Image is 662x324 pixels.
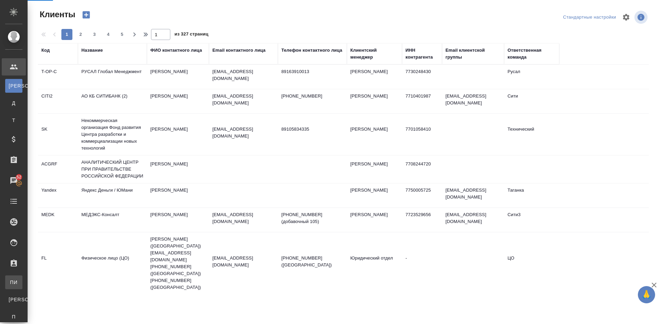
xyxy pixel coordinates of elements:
[350,47,399,61] div: Клиентский менеджер
[147,157,209,181] td: [PERSON_NAME]
[402,89,442,113] td: 7710401987
[75,31,86,38] span: 2
[5,310,22,324] a: П
[147,89,209,113] td: [PERSON_NAME]
[634,11,649,24] span: Посмотреть информацию
[281,255,343,269] p: [PHONE_NUMBER] ([GEOGRAPHIC_DATA])
[212,93,274,107] p: [EMAIL_ADDRESS][DOMAIN_NAME]
[81,47,103,54] div: Название
[78,155,147,183] td: АНАЛИТИЧЕСКИЙ ЦЕНТР ПРИ ПРАВИТЕЛЬСТВЕ РОССИЙСКОЙ ФЕДЕРАЦИИ
[9,100,19,107] span: Д
[78,114,147,155] td: Некоммерческая организация Фонд развития Центра разработки и коммерциализации новых технологий
[618,9,634,26] span: Настроить таблицу
[508,47,556,61] div: Ответственная команда
[117,31,128,38] span: 5
[281,47,342,54] div: Телефон контактного лица
[89,31,100,38] span: 3
[38,122,78,146] td: SK
[147,232,209,294] td: [PERSON_NAME] ([GEOGRAPHIC_DATA]) [EMAIL_ADDRESS][DOMAIN_NAME] [PHONE_NUMBER] ([GEOGRAPHIC_DATA])...
[442,208,504,232] td: [EMAIL_ADDRESS][DOMAIN_NAME]
[174,30,208,40] span: из 327 страниц
[347,122,402,146] td: [PERSON_NAME]
[442,89,504,113] td: [EMAIL_ADDRESS][DOMAIN_NAME]
[38,251,78,275] td: FL
[38,9,75,20] span: Клиенты
[9,117,19,124] span: Т
[147,122,209,146] td: [PERSON_NAME]
[347,251,402,275] td: Юридический отдел
[75,29,86,40] button: 2
[147,183,209,207] td: [PERSON_NAME]
[402,183,442,207] td: 7750005725
[41,47,50,54] div: Код
[641,287,652,302] span: 🙏
[5,293,22,306] a: [PERSON_NAME]
[38,89,78,113] td: CITI2
[281,68,343,75] p: 89163910013
[89,29,100,40] button: 3
[402,208,442,232] td: 7723529656
[402,65,442,89] td: 7730248430
[78,183,147,207] td: Яндекс Деньги / ЮМани
[347,65,402,89] td: [PERSON_NAME]
[504,208,559,232] td: Сити3
[117,29,128,40] button: 5
[147,65,209,89] td: [PERSON_NAME]
[103,31,114,38] span: 4
[212,47,265,54] div: Email контактного лица
[38,183,78,207] td: Yandex
[347,208,402,232] td: [PERSON_NAME]
[150,47,202,54] div: ФИО контактного лица
[78,251,147,275] td: Физическое лицо (ЦО)
[2,172,26,189] a: 52
[212,68,274,82] p: [EMAIL_ADDRESS][DOMAIN_NAME]
[78,89,147,113] td: АО КБ СИТИБАНК (2)
[212,126,274,140] p: [EMAIL_ADDRESS][DOMAIN_NAME]
[9,279,19,286] span: ПИ
[402,251,442,275] td: -
[212,255,274,269] p: [EMAIL_ADDRESS][DOMAIN_NAME]
[9,82,19,89] span: [PERSON_NAME]
[445,47,501,61] div: Email клиентской группы
[504,65,559,89] td: Русал
[212,211,274,225] p: [EMAIL_ADDRESS][DOMAIN_NAME]
[442,183,504,207] td: [EMAIL_ADDRESS][DOMAIN_NAME]
[504,251,559,275] td: ЦО
[9,296,19,303] span: [PERSON_NAME]
[402,157,442,181] td: 7708244720
[5,113,22,127] a: Т
[5,96,22,110] a: Д
[561,12,618,23] div: split button
[5,79,22,93] a: [PERSON_NAME]
[103,29,114,40] button: 4
[78,208,147,232] td: МЕДЭКС-Консалт
[504,122,559,146] td: Технический
[347,157,402,181] td: [PERSON_NAME]
[405,47,439,61] div: ИНН контрагента
[402,122,442,146] td: 7701058410
[281,93,343,100] p: [PHONE_NUMBER]
[281,211,343,225] p: [PHONE_NUMBER] (добавочный 105)
[281,126,343,133] p: 89105834335
[9,313,19,320] span: П
[38,65,78,89] td: T-OP-C
[78,65,147,89] td: РУСАЛ Глобал Менеджмент
[347,89,402,113] td: [PERSON_NAME]
[147,208,209,232] td: [PERSON_NAME]
[504,183,559,207] td: Таганка
[38,157,78,181] td: ACGRF
[347,183,402,207] td: [PERSON_NAME]
[78,9,94,21] button: Создать
[504,89,559,113] td: Сити
[12,174,26,181] span: 52
[38,208,78,232] td: MEDK
[5,275,22,289] a: ПИ
[638,286,655,303] button: 🙏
